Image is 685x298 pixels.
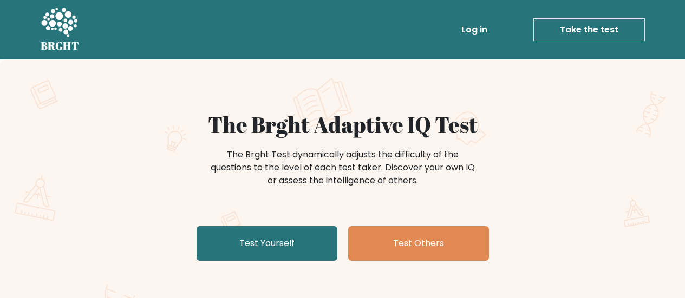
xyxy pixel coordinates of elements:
h5: BRGHT [41,39,80,52]
a: Test Yourself [197,226,337,261]
h1: The Brght Adaptive IQ Test [79,111,607,137]
div: The Brght Test dynamically adjusts the difficulty of the questions to the level of each test take... [207,148,478,187]
a: Take the test [533,18,645,41]
a: Log in [457,19,492,41]
a: BRGHT [41,4,80,55]
a: Test Others [348,226,489,261]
